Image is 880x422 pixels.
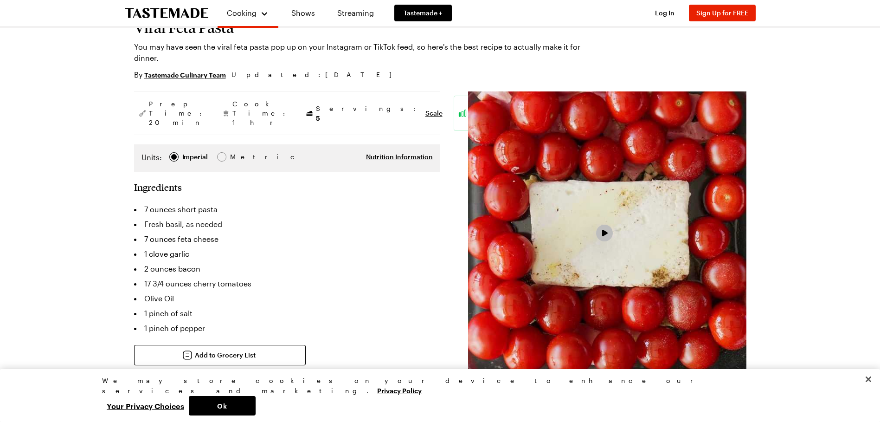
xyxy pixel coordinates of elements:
span: Cook Time: 1 hr [232,99,290,127]
a: More information about your privacy, opens in a new tab [377,386,422,395]
span: 5 [316,113,320,122]
li: 7 ounces short pasta [134,202,440,217]
button: Ok [189,396,256,416]
span: Tastemade + [404,8,443,18]
button: Nutrition Information [366,152,433,162]
h1: Viral Feta Pasta [134,19,595,36]
button: Log In [646,8,683,18]
div: Imperial [182,152,208,162]
li: 1 pinch of pepper [134,321,440,336]
button: Your Privacy Choices [102,396,189,416]
a: Tastemade Culinary Team [144,70,226,80]
li: Fresh basil, as needed [134,217,440,232]
span: Metric [230,152,251,162]
div: Privacy [102,376,770,416]
span: Sign Up for FREE [696,9,748,17]
span: Add to Grocery List [195,351,256,360]
li: 1 pinch of salt [134,306,440,321]
li: 1 clove garlic [134,247,440,261]
span: Servings: [316,104,421,123]
li: 17 3/4 ounces cherry tomatoes [134,276,440,291]
label: Units: [141,152,162,163]
h2: Ingredients [134,182,182,193]
button: Close [858,369,879,390]
span: Log In [655,9,674,17]
span: Updated : [DATE] [231,70,401,80]
button: Cooking [227,4,269,22]
li: 7 ounces feta cheese [134,232,440,247]
button: Play Video [596,225,613,241]
p: You may have seen the viral feta pasta pop up on your Instagram or TikTok feed, so here's the bes... [134,41,595,64]
button: Add to Grocery List [134,345,306,365]
span: Cooking [227,8,257,17]
a: Tastemade + [394,5,452,21]
button: Scale [425,109,443,118]
div: We may store cookies on your device to enhance our services and marketing. [102,376,770,396]
span: Imperial [182,152,209,162]
li: 2 ounces bacon [134,261,440,276]
span: Prep Time: 20 min [149,99,206,127]
li: Olive Oil [134,291,440,306]
video-js: Video Player [468,91,746,370]
p: By [134,69,226,80]
button: Sign Up for FREE [689,5,756,21]
a: To Tastemade Home Page [125,8,208,19]
div: Imperial Metric [141,152,250,165]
